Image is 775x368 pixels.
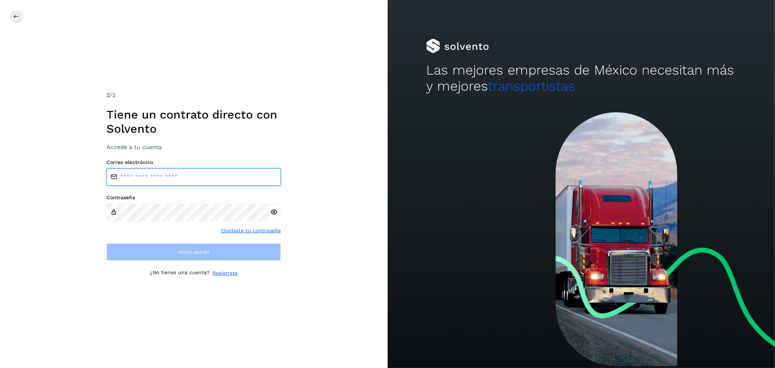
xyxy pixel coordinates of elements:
[106,108,281,136] h1: Tiene un contrato directo con Solvento
[426,62,736,95] h2: Las mejores empresas de México necesitan más y mejores
[106,195,281,201] label: Contraseña
[150,269,210,277] p: ¿No tienes una cuenta?
[106,144,281,151] h3: Accede a tu cuenta
[488,78,575,94] span: transportistas
[178,249,209,255] span: Inicia sesión
[106,91,281,100] div: /2
[106,159,281,165] label: Correo electrónico
[106,92,110,99] span: 2
[106,243,281,261] button: Inicia sesión
[213,269,238,277] a: Regístrate
[221,227,281,235] a: Olvidaste tu contraseña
